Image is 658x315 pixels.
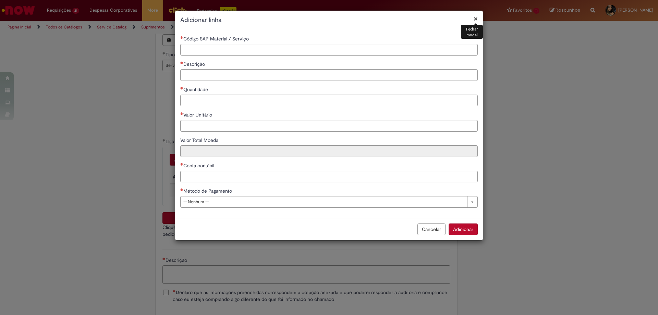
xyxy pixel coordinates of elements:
input: Conta contábil [180,171,478,182]
h2: Adicionar linha [180,16,478,25]
span: Descrição [183,61,206,67]
input: Descrição [180,69,478,81]
span: Necessários [180,163,183,166]
span: Necessários [180,36,183,39]
span: Código SAP Material / Serviço [183,36,250,42]
span: Necessários [180,87,183,89]
div: Fechar modal [461,25,483,39]
input: Valor Total Moeda [180,145,478,157]
input: Código SAP Material / Serviço [180,44,478,56]
button: Adicionar [449,223,478,235]
input: Valor Unitário [180,120,478,132]
span: Necessários [180,112,183,115]
span: Somente leitura - Valor Total Moeda [180,137,220,143]
span: Conta contábil [183,162,216,169]
span: -- Nenhum -- [183,196,464,207]
span: Necessários [180,188,183,191]
span: Necessários [180,61,183,64]
input: Quantidade [180,95,478,106]
button: Fechar modal [474,15,478,22]
span: Quantidade [183,86,209,93]
span: Valor Unitário [183,112,214,118]
span: Método de Pagamento [183,188,233,194]
button: Cancelar [417,223,446,235]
